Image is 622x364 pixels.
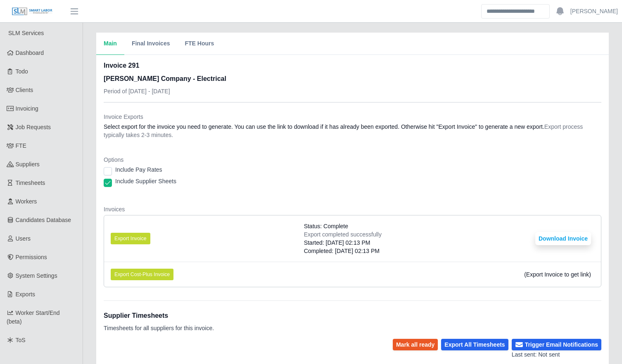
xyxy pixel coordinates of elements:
[16,337,26,343] span: ToS
[104,87,226,95] p: Period of [DATE] - [DATE]
[441,339,508,350] button: Export All Timesheets
[16,235,31,242] span: Users
[535,232,591,245] button: Download Invoice
[115,177,176,185] label: Include Supplier Sheets
[481,4,550,19] input: Search
[16,124,51,130] span: Job Requests
[16,50,44,56] span: Dashboard
[535,235,591,242] a: Download Invoice
[104,311,214,321] h1: Supplier Timesheets
[16,198,37,205] span: Workers
[16,68,28,75] span: Todo
[16,272,57,279] span: System Settings
[104,324,214,332] p: Timesheets for all suppliers for this invoice.
[304,239,382,247] div: Started: [DATE] 02:13 PM
[570,7,618,16] a: [PERSON_NAME]
[524,271,591,278] span: (Export Invoice to get link)
[115,165,162,174] label: Include Pay Rates
[16,142,26,149] span: FTE
[104,123,601,139] dd: Select export for the invoice you need to generate. You can use the link to download if it has al...
[104,113,601,121] dt: Invoice Exports
[16,180,45,186] span: Timesheets
[16,161,40,168] span: Suppliers
[104,74,226,84] h3: [PERSON_NAME] Company - Electrical
[7,310,60,325] span: Worker Start/End (beta)
[393,339,438,350] button: Mark all ready
[177,33,221,55] button: FTE Hours
[512,350,601,359] div: Last sent: Not sent
[16,105,38,112] span: Invoicing
[111,233,150,244] button: Export Invoice
[8,30,44,36] span: SLM Services
[12,7,53,16] img: SLM Logo
[16,254,47,260] span: Permissions
[304,230,382,239] div: Export completed successfully
[304,247,382,255] div: Completed: [DATE] 02:13 PM
[104,205,601,213] dt: Invoices
[16,291,35,298] span: Exports
[16,87,33,93] span: Clients
[104,61,226,71] h2: Invoice 291
[512,339,601,350] button: Trigger Email Notifications
[96,33,124,55] button: Main
[124,33,178,55] button: Final Invoices
[16,217,71,223] span: Candidates Database
[111,269,173,280] button: Export Cost-Plus Invoice
[104,156,601,164] dt: Options
[304,222,348,230] span: Status: Complete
